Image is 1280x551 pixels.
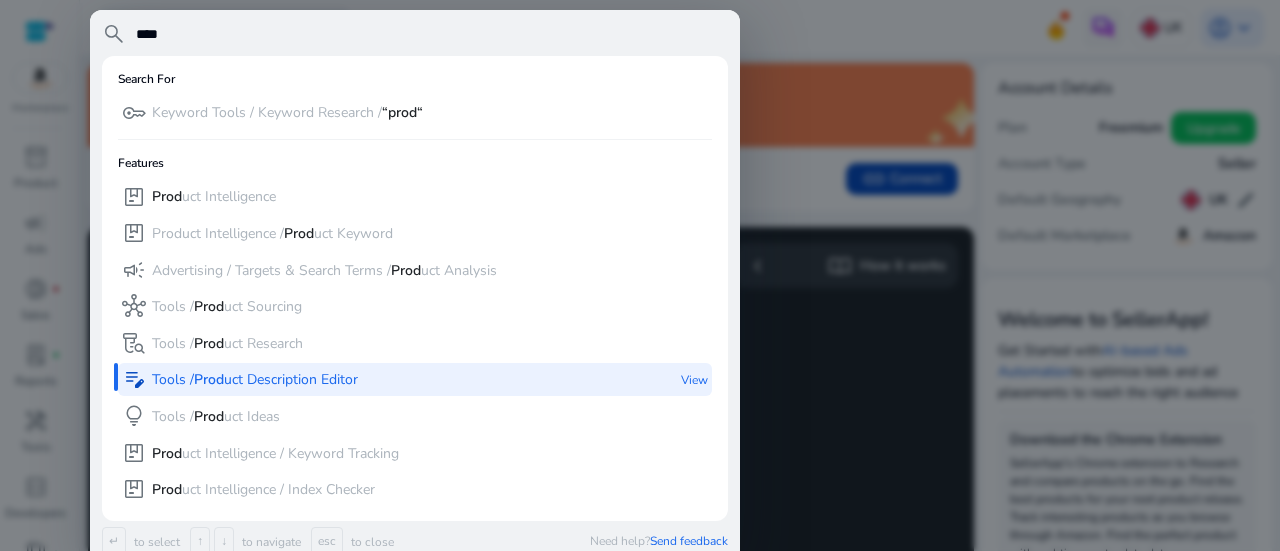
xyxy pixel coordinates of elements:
[130,534,180,550] p: to select
[152,261,497,281] p: Advertising / Targets & Search Terms / uct Analysis
[152,187,276,207] p: uct Intelligence
[194,370,224,389] b: Prod
[122,331,146,355] span: lab_research
[102,22,126,46] span: search
[152,407,280,427] p: Tools / uct Ideas
[194,407,224,426] b: Prod
[122,258,146,282] span: campaign
[122,294,146,318] span: hub
[152,187,182,206] b: Prod
[382,103,423,122] b: “prod“
[194,297,224,316] b: Prod
[347,534,394,550] p: to close
[122,404,146,428] span: lightbulb
[122,185,146,209] span: package
[152,370,358,390] p: Tools / uct Description Editor
[152,444,182,463] b: Prod
[118,72,175,86] h6: Search For
[152,224,393,244] p: Product Intelligence / uct Keyword
[152,444,399,464] p: uct Intelligence / Keyword Tracking
[122,441,146,465] span: package
[590,533,728,549] p: Need help?
[122,368,146,392] span: edit_note
[194,334,224,353] b: Prod
[391,261,421,280] b: Prod
[681,363,708,396] p: View
[122,101,146,125] span: key
[118,156,164,170] h6: Features
[152,103,423,123] p: Keyword Tools / Keyword Research /
[650,533,728,549] span: Send feedback
[152,480,375,500] p: uct Intelligence / Index Checker
[152,297,302,317] p: Tools / uct Sourcing
[122,477,146,501] span: package
[152,334,303,354] p: Tools / uct Research
[122,221,146,245] span: package
[238,534,301,550] p: to navigate
[152,480,182,499] b: Prod
[284,224,314,243] b: Prod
